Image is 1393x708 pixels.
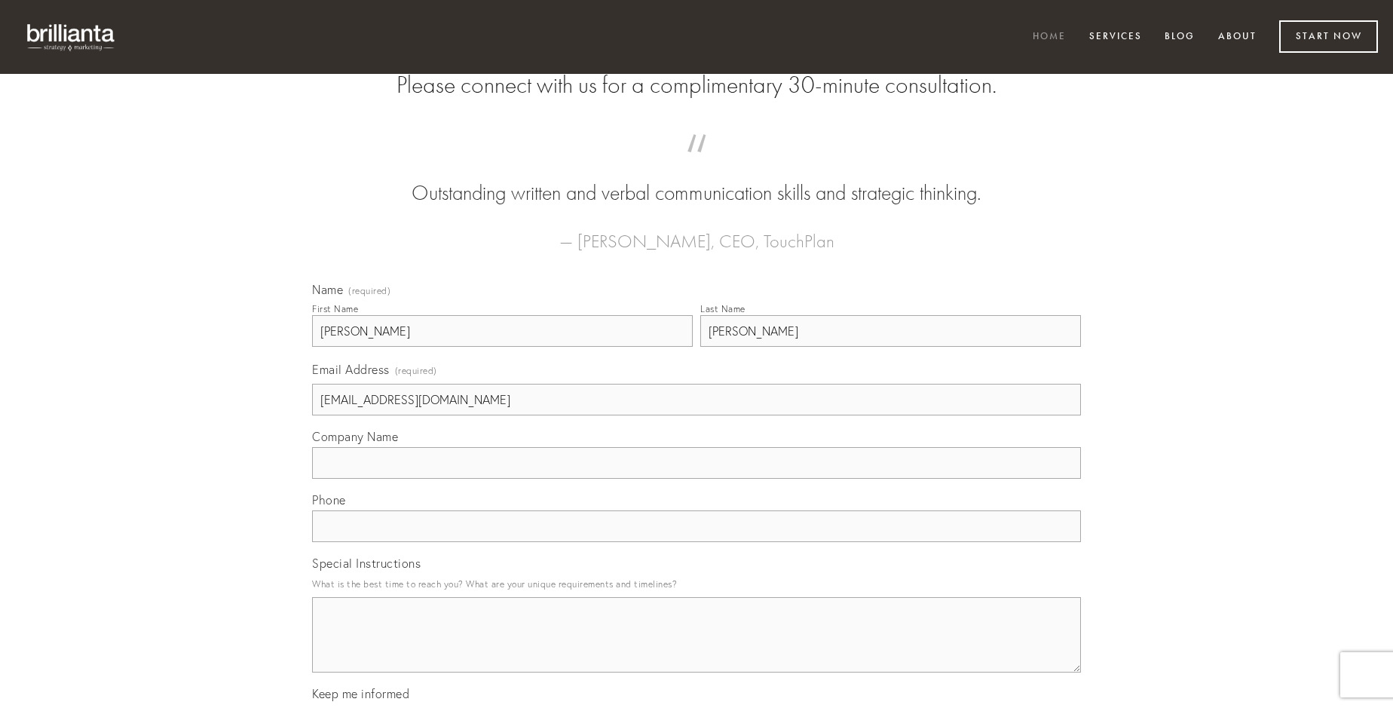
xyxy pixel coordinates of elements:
[336,149,1057,208] blockquote: Outstanding written and verbal communication skills and strategic thinking.
[312,362,390,377] span: Email Address
[1023,25,1076,50] a: Home
[312,282,343,297] span: Name
[1155,25,1205,50] a: Blog
[312,686,409,701] span: Keep me informed
[348,287,390,296] span: (required)
[700,303,745,314] div: Last Name
[312,429,398,444] span: Company Name
[1079,25,1152,50] a: Services
[15,15,128,59] img: brillianta - research, strategy, marketing
[336,208,1057,256] figcaption: — [PERSON_NAME], CEO, TouchPlan
[312,492,346,507] span: Phone
[312,303,358,314] div: First Name
[312,71,1081,100] h2: Please connect with us for a complimentary 30-minute consultation.
[1208,25,1266,50] a: About
[312,574,1081,594] p: What is the best time to reach you? What are your unique requirements and timelines?
[395,360,437,381] span: (required)
[1279,20,1378,53] a: Start Now
[312,556,421,571] span: Special Instructions
[336,149,1057,179] span: “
